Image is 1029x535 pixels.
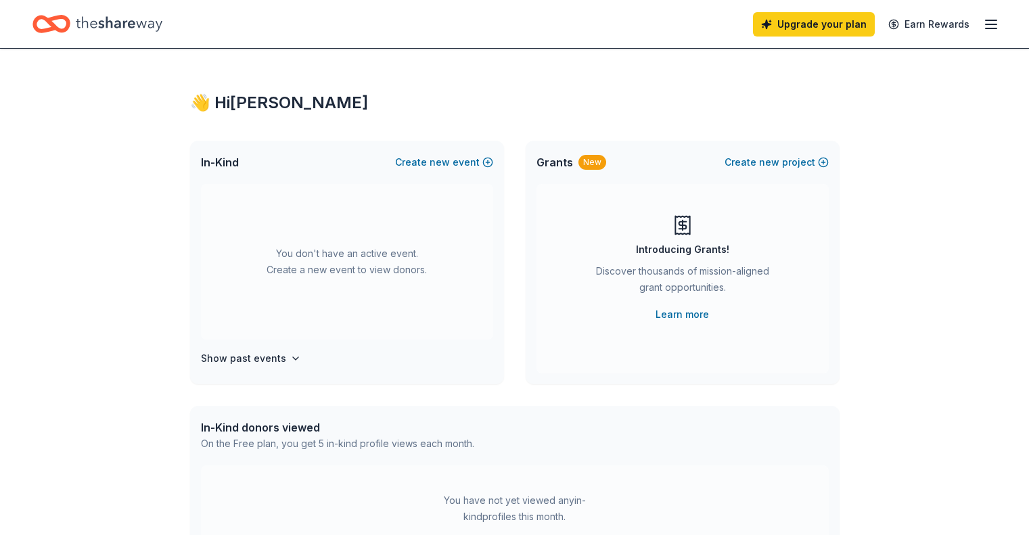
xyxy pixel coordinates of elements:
[578,155,606,170] div: New
[395,154,493,170] button: Createnewevent
[201,184,493,340] div: You don't have an active event. Create a new event to view donors.
[536,154,573,170] span: Grants
[591,263,775,301] div: Discover thousands of mission-aligned grant opportunities.
[190,92,840,114] div: 👋 Hi [PERSON_NAME]
[430,154,450,170] span: new
[636,241,729,258] div: Introducing Grants!
[201,436,474,452] div: On the Free plan, you get 5 in-kind profile views each month.
[759,154,779,170] span: new
[201,419,474,436] div: In-Kind donors viewed
[201,154,239,170] span: In-Kind
[656,306,709,323] a: Learn more
[430,492,599,525] div: You have not yet viewed any in-kind profiles this month.
[201,350,301,367] button: Show past events
[201,350,286,367] h4: Show past events
[880,12,978,37] a: Earn Rewards
[32,8,162,40] a: Home
[753,12,875,37] a: Upgrade your plan
[725,154,829,170] button: Createnewproject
